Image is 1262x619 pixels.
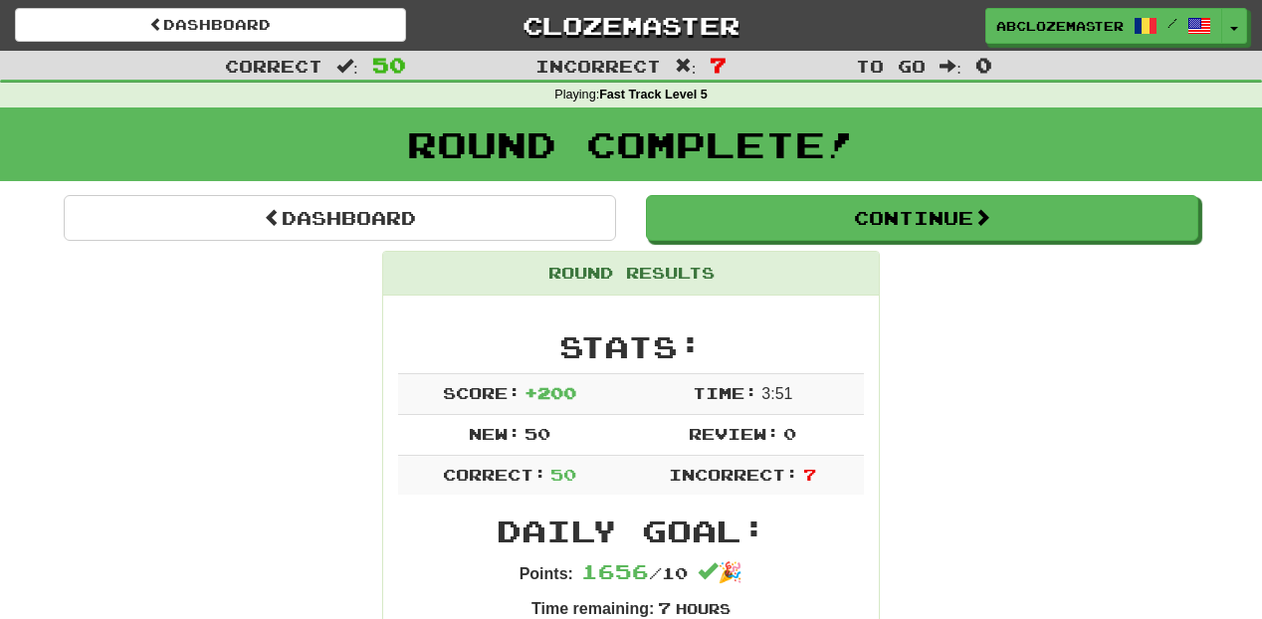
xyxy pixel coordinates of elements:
div: Round Results [383,252,879,296]
span: + 200 [525,383,576,402]
span: 🎉 [698,561,742,583]
a: AbClozemaster / [985,8,1222,44]
span: / 10 [581,563,688,582]
a: Dashboard [15,8,406,42]
h1: Round Complete! [7,124,1255,164]
span: Correct: [443,465,546,484]
span: 7 [658,598,671,617]
span: Score: [443,383,521,402]
span: 50 [372,53,406,77]
h2: Daily Goal: [398,515,864,547]
span: Incorrect [535,56,661,76]
span: 50 [525,424,550,443]
span: 1656 [581,559,649,583]
h2: Stats: [398,330,864,363]
a: Dashboard [64,195,616,241]
span: 7 [803,465,816,484]
span: AbClozemaster [996,17,1124,35]
span: Incorrect: [669,465,798,484]
span: 0 [783,424,796,443]
a: Clozemaster [436,8,827,43]
strong: Fast Track Level 5 [599,88,708,102]
span: Review: [689,424,779,443]
span: 50 [550,465,576,484]
span: 7 [710,53,727,77]
span: : [675,58,697,75]
strong: Time remaining: [531,600,654,617]
span: Time: [693,383,757,402]
span: : [940,58,961,75]
strong: Points: [520,565,573,582]
button: Continue [646,195,1198,241]
small: Hours [676,600,731,617]
span: 3 : 51 [761,385,792,402]
span: / [1167,16,1177,30]
span: 0 [975,53,992,77]
span: Correct [225,56,322,76]
span: : [336,58,358,75]
span: To go [856,56,926,76]
span: New: [469,424,521,443]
